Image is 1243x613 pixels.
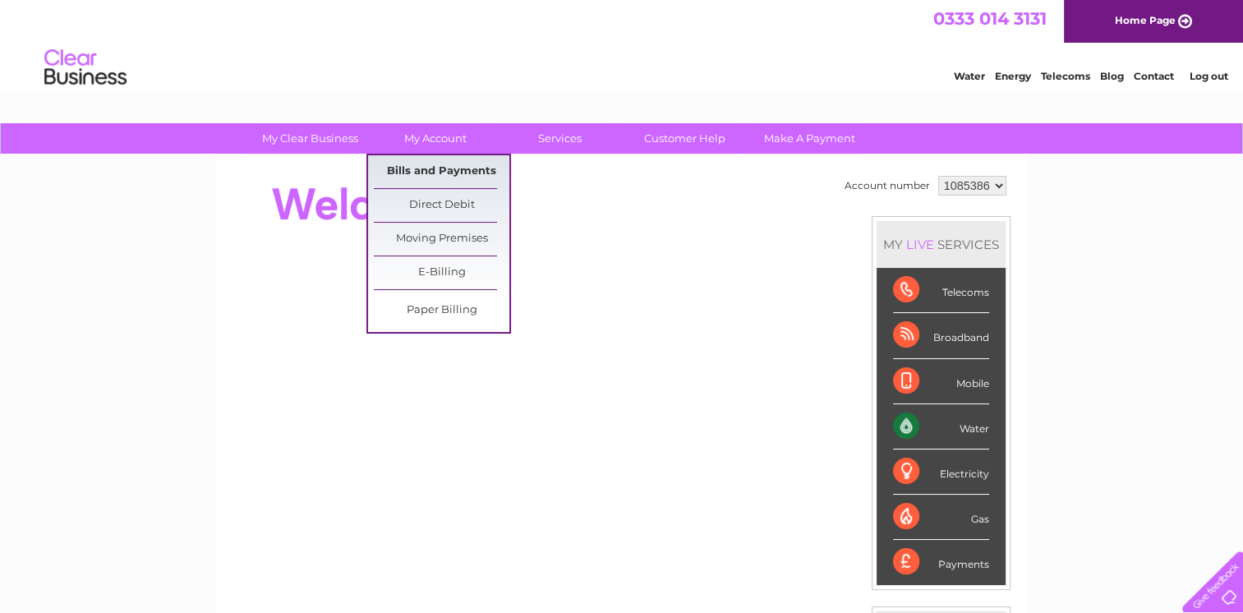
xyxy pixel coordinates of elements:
[617,123,753,154] a: Customer Help
[840,172,934,200] td: Account number
[1041,70,1090,82] a: Telecoms
[742,123,877,154] a: Make A Payment
[893,268,989,313] div: Telecoms
[893,495,989,540] div: Gas
[933,8,1047,29] a: 0333 014 3131
[242,123,378,154] a: My Clear Business
[374,256,509,289] a: E-Billing
[44,43,127,93] img: logo.png
[893,449,989,495] div: Electricity
[1189,70,1227,82] a: Log out
[374,189,509,222] a: Direct Debit
[954,70,985,82] a: Water
[893,359,989,404] div: Mobile
[903,237,937,252] div: LIVE
[374,294,509,327] a: Paper Billing
[1100,70,1124,82] a: Blog
[367,123,503,154] a: My Account
[1134,70,1174,82] a: Contact
[995,70,1031,82] a: Energy
[492,123,628,154] a: Services
[893,540,989,584] div: Payments
[893,313,989,358] div: Broadband
[877,221,1006,268] div: MY SERVICES
[374,155,509,188] a: Bills and Payments
[234,9,1011,80] div: Clear Business is a trading name of Verastar Limited (registered in [GEOGRAPHIC_DATA] No. 3667643...
[374,223,509,256] a: Moving Premises
[893,404,989,449] div: Water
